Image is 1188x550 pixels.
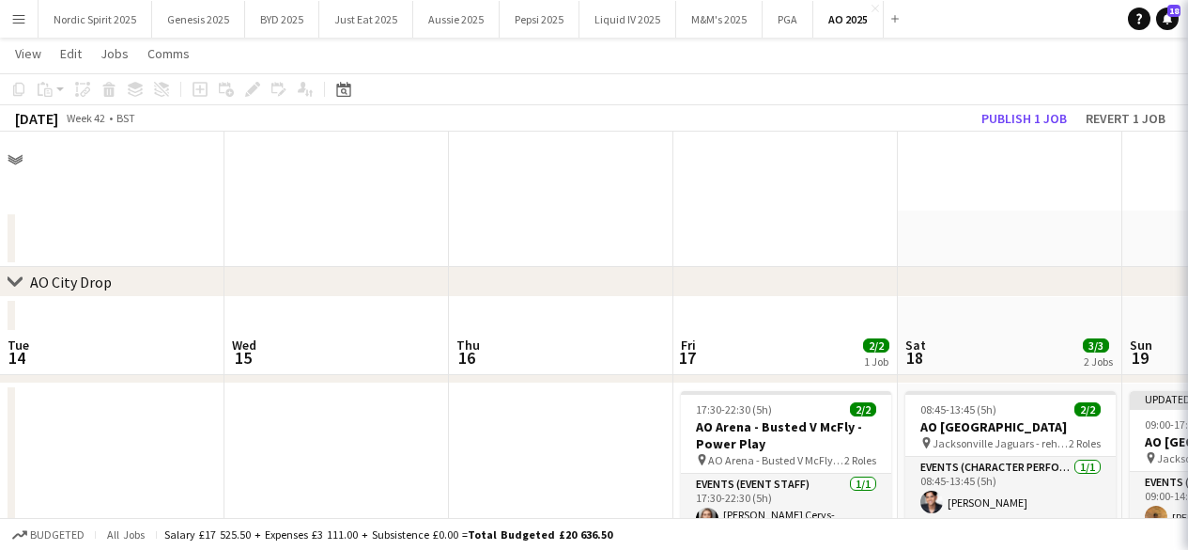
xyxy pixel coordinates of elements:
span: 14 [5,347,29,369]
app-card-role: Events (Event Staff)1/117:30-22:30 (5h)[PERSON_NAME] Cerys- [PERSON_NAME] [681,474,891,543]
span: 18 [903,347,926,369]
div: BST [116,111,135,125]
span: Fri [681,337,696,354]
span: 3/3 [1083,338,1109,353]
div: AO City Drop [30,273,112,291]
a: Comms [140,41,197,66]
span: 2 Roles [1069,436,1101,450]
span: 19 [1127,347,1152,369]
button: BYD 2025 [245,1,319,38]
span: 08:45-13:45 (5h) [920,402,996,416]
div: 1 Job [864,354,888,369]
span: 2/2 [863,338,889,353]
span: 15 [229,347,256,369]
span: 16 [454,347,480,369]
span: Edit [60,45,82,62]
span: Week 42 [62,111,109,125]
button: Pepsi 2025 [500,1,579,38]
button: AO 2025 [813,1,884,38]
span: Jacksonville Jaguars - rehearsal [933,436,1069,450]
div: Salary £17 525.50 + Expenses £3 111.00 + Subsistence £0.00 = [164,527,612,542]
span: AO Arena - Busted V McFly - Power Play - times tbc [708,453,844,467]
app-card-role: Events (Character Performer)1/108:45-13:45 (5h)[PERSON_NAME] [905,457,1116,521]
button: Revert 1 job [1078,106,1173,131]
button: Just Eat 2025 [319,1,413,38]
span: Total Budgeted £20 636.50 [468,527,612,542]
button: Budgeted [9,525,87,545]
div: [DATE] [15,109,58,128]
button: Genesis 2025 [152,1,245,38]
a: Jobs [93,41,136,66]
button: PGA [763,1,813,38]
span: All jobs [103,527,148,542]
span: 17 [678,347,696,369]
button: M&M's 2025 [676,1,763,38]
span: 2/2 [850,402,876,416]
span: Sun [1130,337,1152,354]
span: Sat [905,337,926,354]
span: 17:30-22:30 (5h) [696,402,772,416]
h3: AO [GEOGRAPHIC_DATA] [905,418,1116,435]
a: 18 [1156,8,1179,30]
span: Comms [147,45,190,62]
span: 18 [1167,5,1180,17]
button: Publish 1 job [974,106,1074,131]
span: 2 Roles [844,453,876,467]
button: Liquid IV 2025 [579,1,676,38]
div: 2 Jobs [1084,354,1113,369]
button: Nordic Spirit 2025 [39,1,152,38]
span: Budgeted [30,528,85,542]
a: View [8,41,49,66]
span: View [15,45,41,62]
span: Thu [456,337,480,354]
h3: AO Arena - Busted V McFly - Power Play [681,418,891,452]
a: Edit [53,41,89,66]
span: Tue [8,337,29,354]
button: Aussie 2025 [413,1,500,38]
span: Wed [232,337,256,354]
span: 2/2 [1074,402,1101,416]
span: Jobs [100,45,129,62]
